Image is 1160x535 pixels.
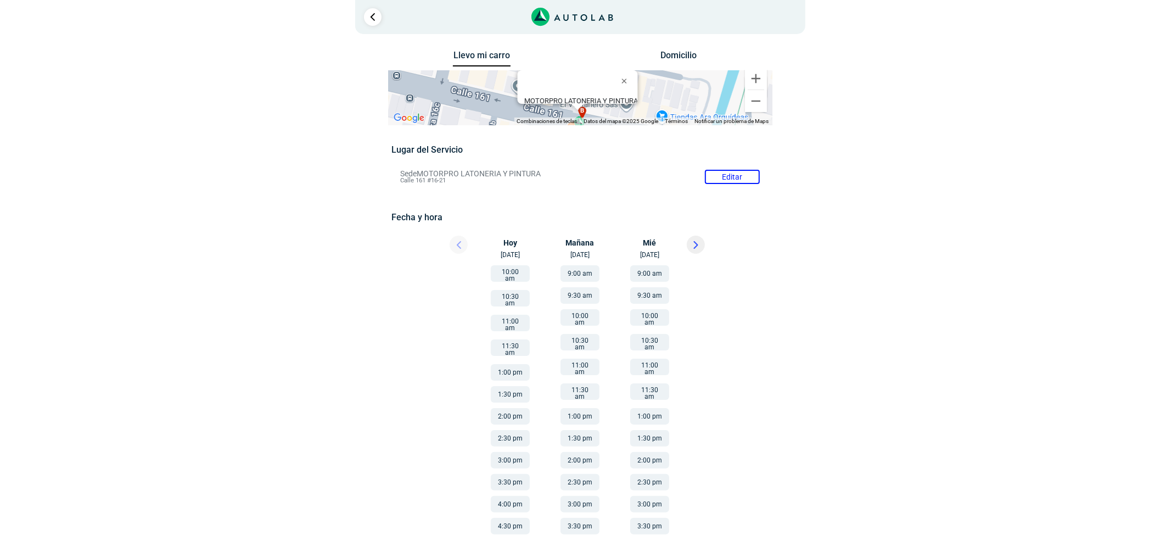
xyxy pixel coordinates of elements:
[561,408,599,425] button: 1:00 pm
[561,265,599,282] button: 9:00 am
[630,383,669,400] button: 11:30 am
[630,474,669,491] button: 2:30 pm
[561,496,599,512] button: 3:00 pm
[491,496,530,512] button: 4:00 pm
[561,474,599,491] button: 2:30 pm
[630,496,669,512] button: 3:00 pm
[491,408,530,425] button: 2:00 pm
[745,68,767,90] button: Ampliar
[695,118,769,124] a: Notificar un problema de Maps
[630,334,669,350] button: 10:30 am
[491,430,530,447] button: 2:30 pm
[649,50,707,66] button: Domicilio
[630,518,669,534] button: 3:30 pm
[584,118,659,124] span: Datos del mapa ©2025 Google
[491,518,530,534] button: 4:30 pm
[491,315,530,331] button: 11:00 am
[630,430,669,447] button: 1:30 pm
[391,111,427,125] img: Google
[561,383,599,400] button: 11:30 am
[630,309,669,326] button: 10:00 am
[531,11,613,21] a: Link al sitio de autolab
[491,452,530,469] button: 3:00 pm
[491,364,530,381] button: 1:00 pm
[580,107,585,116] span: b
[561,359,599,375] button: 11:00 am
[491,290,530,306] button: 10:30 am
[561,334,599,350] button: 10:30 am
[491,339,530,356] button: 11:30 am
[561,309,599,326] button: 10:00 am
[630,452,669,469] button: 2:00 pm
[491,474,530,491] button: 3:30 pm
[630,408,669,425] button: 1:00 pm
[561,452,599,469] button: 2:00 pm
[613,68,640,94] button: Cerrar
[517,118,578,125] button: Combinaciones de teclas
[630,287,669,304] button: 9:30 am
[491,265,530,282] button: 10:00 am
[561,287,599,304] button: 9:30 am
[665,118,688,124] a: Términos (se abre en una nueva pestaña)
[364,8,382,26] a: Ir al paso anterior
[391,111,427,125] a: Abre esta zona en Google Maps (se abre en una nueva ventana)
[391,144,769,155] h5: Lugar del Servicio
[630,359,669,375] button: 11:00 am
[524,97,637,113] div: Calle 161 #16-21
[391,212,769,222] h5: Fecha y hora
[524,97,637,105] b: MOTORPRO LATONERIA Y PINTURA
[491,386,530,403] button: 1:30 pm
[453,50,511,67] button: Llevo mi carro
[745,90,767,112] button: Reducir
[561,518,599,534] button: 3:30 pm
[630,265,669,282] button: 9:00 am
[561,430,599,447] button: 1:30 pm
